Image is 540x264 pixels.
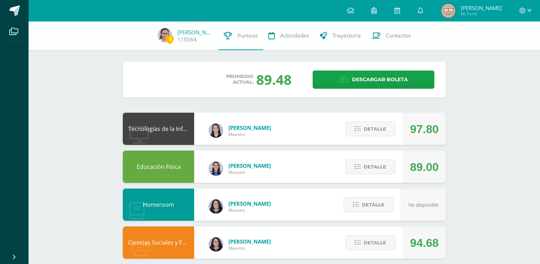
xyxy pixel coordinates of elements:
[177,29,213,36] a: [PERSON_NAME]
[364,236,386,249] span: Detalle
[209,123,223,138] img: dbcf09110664cdb6f63fe058abfafc14.png
[364,160,386,173] span: Detalle
[228,169,271,175] span: Maestro
[408,202,439,208] span: No disponible
[123,189,194,221] div: Homeroom
[209,199,223,214] img: f270ddb0ea09d79bf84e45c6680ec463.png
[237,32,258,39] span: Punteos
[410,151,439,183] div: 89.00
[345,122,395,136] button: Detalle
[345,235,395,250] button: Detalle
[123,226,194,259] div: Ciencias Sociales y Formación Ciudadana
[228,124,271,131] span: [PERSON_NAME]
[123,151,194,183] div: Educación Física
[410,113,439,145] div: 97.80
[314,21,366,50] a: Trayectoria
[332,32,361,39] span: Trayectoria
[441,4,455,18] img: b08fa849ce700c2446fec7341b01b967.png
[461,4,502,11] span: [PERSON_NAME]
[228,207,271,213] span: Maestro
[366,21,416,50] a: Contactos
[313,70,434,89] a: Descargar boleta
[228,245,271,251] span: Maestro
[263,21,314,50] a: Actividades
[228,200,271,207] span: [PERSON_NAME]
[256,70,292,89] div: 89.48
[209,237,223,251] img: f270ddb0ea09d79bf84e45c6680ec463.png
[386,32,411,39] span: Contactos
[209,161,223,176] img: 0eea5a6ff783132be5fd5ba128356f6f.png
[280,32,309,39] span: Actividades
[344,197,394,212] button: Detalle
[352,71,408,88] span: Descargar boleta
[218,21,263,50] a: Punteos
[345,160,395,174] button: Detalle
[226,74,253,85] span: Promedio actual:
[158,28,172,42] img: 9f4b94e99bd453ca0c7e9e26828c986f.png
[364,122,386,136] span: Detalle
[228,238,271,245] span: [PERSON_NAME]
[166,35,174,44] span: 1
[177,36,197,43] a: 115064
[362,198,384,211] span: Detalle
[410,227,439,259] div: 94.68
[123,113,194,145] div: Tecnologías de la Información y Comunicación: Computación
[228,131,271,137] span: Maestro
[228,162,271,169] span: [PERSON_NAME]
[461,11,502,17] span: Mi Perfil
